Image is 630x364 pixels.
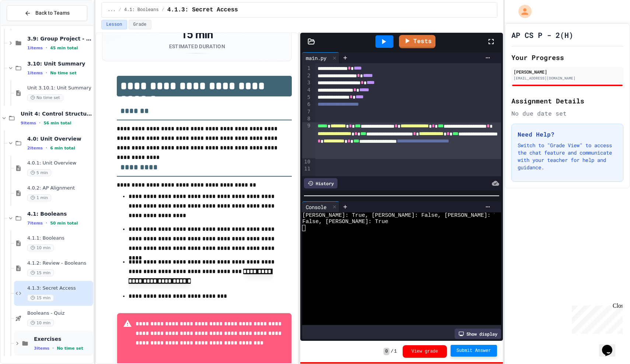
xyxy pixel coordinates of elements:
span: 1 items [27,71,43,75]
div: 5 [302,94,311,101]
span: 4.0.2: AP Alignment [27,185,92,191]
span: 6 min total [50,146,75,151]
h2: Assignment Details [511,96,623,106]
div: 6 [302,101,311,108]
div: main.py [302,54,330,62]
span: 45 min total [50,46,78,50]
span: 50 min total [50,221,78,226]
span: 2 items [27,146,43,151]
div: [PERSON_NAME] [514,68,621,75]
div: 3 [302,79,311,86]
h3: Need Help? [518,130,617,139]
div: 10 [302,158,311,165]
h2: Your Progress [511,52,623,63]
span: Booleans - Quiz [27,310,92,317]
h1: AP CS P - 2(H) [511,30,573,40]
span: 4.1.3: Secret Access [167,6,238,14]
div: 8 [302,115,311,122]
span: Submit Answer [456,348,491,354]
span: 3 items [34,346,49,351]
iframe: chat widget [569,303,623,334]
span: 56 min total [43,121,71,126]
div: My Account [511,3,533,20]
span: • [46,220,47,226]
span: / [119,7,121,13]
span: 1 [394,349,397,354]
div: 2 [302,72,311,79]
span: No time set [57,346,83,351]
span: / [391,349,393,354]
button: View grade [403,345,447,358]
p: Switch to "Grade View" to access the chat feature and communicate with your teacher for help and ... [518,142,617,171]
span: 10 min [27,319,54,326]
span: ... [108,7,116,13]
span: 4.1: Booleans [124,7,159,13]
div: [EMAIL_ADDRESS][DOMAIN_NAME] [514,75,621,81]
button: Grade [129,20,151,29]
span: 4.0: Unit Overview [27,135,92,142]
div: 15 min [169,28,225,41]
span: • [46,145,47,151]
span: False, [PERSON_NAME]: True [302,219,388,225]
button: Back to Teams [7,5,87,21]
span: • [46,70,47,76]
span: 4.1: Booleans [27,211,92,217]
span: Exercises [34,336,92,342]
button: Lesson [101,20,127,29]
div: No due date set [511,109,623,118]
div: Show display [455,329,501,339]
span: 10 min [27,244,54,251]
div: Chat with us now!Close [3,3,51,47]
div: 11 [302,165,311,172]
span: 5 min [27,169,51,176]
span: • [52,345,54,351]
span: Unit 3.10.1: Unit Summary [27,85,92,91]
span: 4.0.1: Unit Overview [27,160,92,166]
div: Console [302,201,339,212]
span: 1 items [27,46,43,50]
div: Estimated Duration [169,43,225,50]
span: 3.9: Group Project - Mad Libs [27,35,92,42]
span: 7 items [27,221,43,226]
span: • [46,45,47,51]
div: History [304,178,337,188]
span: 4.1.1: Booleans [27,235,92,241]
span: 0 [384,348,389,355]
div: 1 [302,65,311,72]
iframe: chat widget [599,335,623,357]
a: Tests [399,35,435,48]
span: 3.10: Unit Summary [27,60,92,67]
span: No time set [27,94,63,101]
span: Unit 4: Control Structures [21,110,92,117]
span: 1 min [27,194,51,201]
div: main.py [302,52,339,63]
span: • [39,120,41,126]
span: [PERSON_NAME]: True, [PERSON_NAME]: False, [PERSON_NAME]: True, [PERSON_NAME]: [302,212,560,219]
div: 9 [302,122,311,158]
div: 7 [302,108,311,115]
div: Console [302,203,330,211]
div: 4 [302,86,311,94]
span: 15 min [27,294,54,301]
span: 4.1.2: Review - Booleans [27,260,92,266]
span: 15 min [27,269,54,276]
span: / [162,7,164,13]
span: Back to Teams [35,9,70,17]
span: 4.1.3: Secret Access [27,285,92,291]
span: 9 items [21,121,36,126]
button: Submit Answer [451,345,497,357]
span: No time set [50,71,77,75]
